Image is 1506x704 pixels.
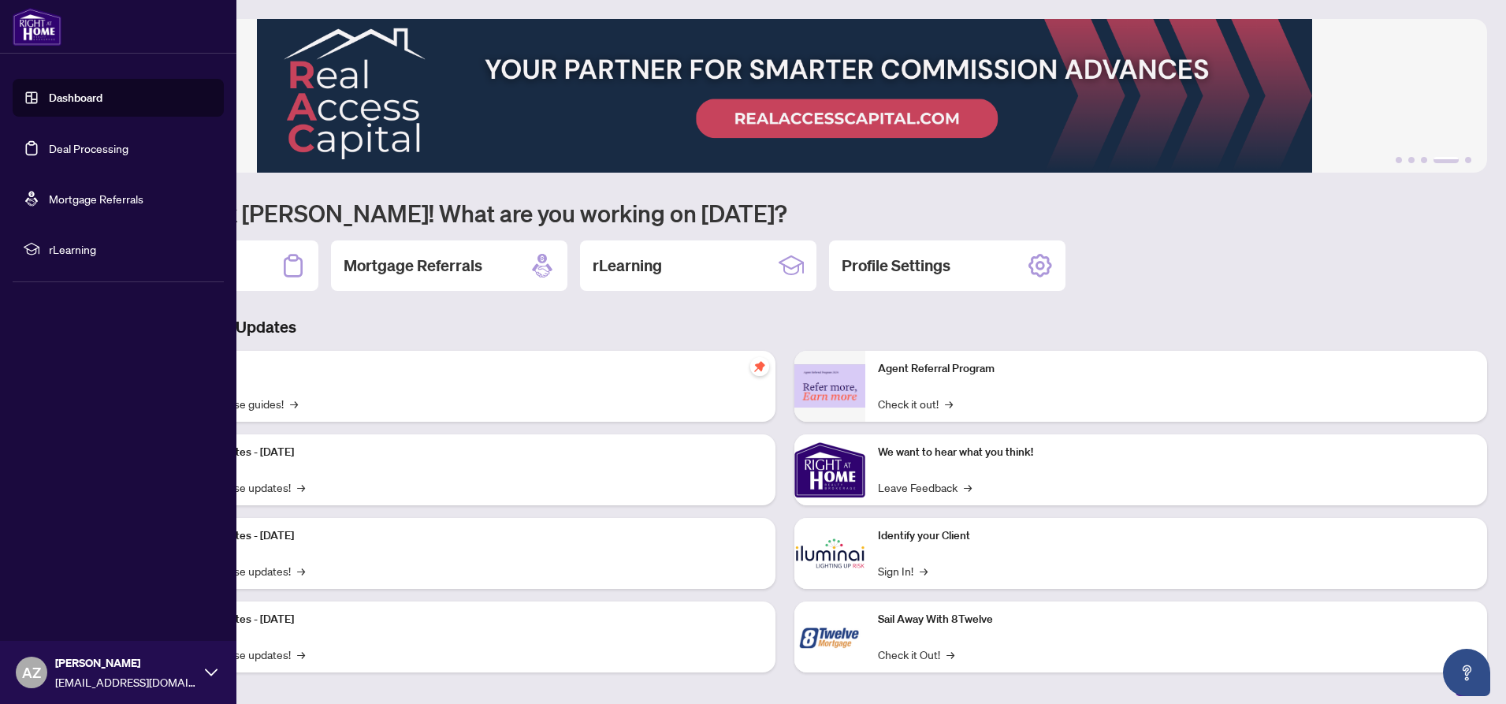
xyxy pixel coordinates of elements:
p: Sail Away With 8Twelve [878,611,1475,628]
a: Check it Out!→ [878,646,954,663]
button: 3 [1421,157,1427,163]
img: Agent Referral Program [794,364,865,408]
p: Platform Updates - [DATE] [165,611,763,628]
button: 2 [1408,157,1415,163]
button: 4 [1433,157,1459,163]
h1: Welcome back [PERSON_NAME]! What are you working on [DATE]? [82,198,1487,228]
span: → [297,479,305,496]
img: logo [13,8,61,46]
a: Deal Processing [49,141,128,155]
span: [EMAIL_ADDRESS][DOMAIN_NAME] [55,673,197,691]
h2: rLearning [593,255,662,277]
button: 1 [1396,157,1402,163]
a: Dashboard [49,91,102,105]
button: 5 [1465,157,1471,163]
p: Platform Updates - [DATE] [165,444,763,461]
span: → [964,479,972,496]
a: Mortgage Referrals [49,192,143,206]
span: → [290,395,298,412]
h3: Brokerage & Industry Updates [82,316,1487,338]
p: Self-Help [165,360,763,378]
p: Platform Updates - [DATE] [165,527,763,545]
span: → [297,646,305,663]
span: → [920,562,928,579]
span: rLearning [49,240,213,258]
h2: Profile Settings [842,255,950,277]
p: Agent Referral Program [878,360,1475,378]
span: → [945,395,953,412]
p: Identify your Client [878,527,1475,545]
a: Sign In!→ [878,562,928,579]
h2: Mortgage Referrals [344,255,482,277]
a: Leave Feedback→ [878,479,972,496]
img: Identify your Client [794,518,865,589]
span: → [297,562,305,579]
p: We want to hear what you think! [878,444,1475,461]
span: AZ [22,661,41,684]
img: Slide 3 [82,19,1487,173]
span: [PERSON_NAME] [55,654,197,672]
button: Open asap [1443,649,1490,696]
img: We want to hear what you think! [794,434,865,505]
img: Sail Away With 8Twelve [794,602,865,672]
a: Check it out!→ [878,395,953,412]
span: pushpin [750,357,769,376]
span: → [946,646,954,663]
